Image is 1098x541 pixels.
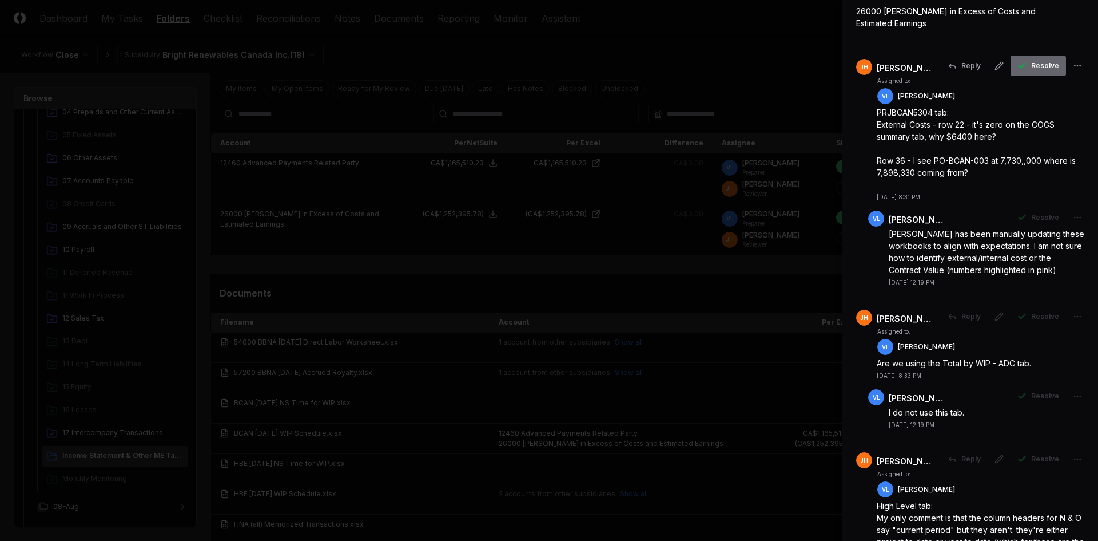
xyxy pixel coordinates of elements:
span: Resolve [1031,212,1059,223]
span: Resolve [1031,61,1059,71]
td: Assigned to: [877,327,956,337]
span: JH [860,456,868,465]
div: [PERSON_NAME] [877,313,934,325]
span: JH [860,314,868,322]
button: Resolve [1011,306,1066,327]
button: Resolve [1011,449,1066,469]
span: VL [882,343,889,352]
p: [PERSON_NAME] [898,91,955,101]
span: JH [860,63,868,72]
span: VL [882,485,889,494]
span: Resolve [1031,311,1059,322]
button: Reply [941,306,988,327]
p: [PERSON_NAME] [898,484,955,495]
button: Resolve [1011,386,1066,406]
div: [DATE] 8:33 PM [877,372,921,380]
div: I do not use this tab. [889,406,1084,418]
div: [PERSON_NAME] [889,214,946,226]
span: Resolve [1031,454,1059,464]
button: Resolve [1011,56,1066,76]
span: VL [873,393,880,402]
p: 26000 [PERSON_NAME] in Excess of Costs and Estimated Earnings [856,5,1045,29]
button: Resolve [1011,207,1066,228]
td: Assigned to: [877,469,956,479]
div: [DATE] 12:19 PM [889,421,934,429]
div: [PERSON_NAME] [877,62,934,74]
td: Assigned to: [877,76,956,86]
div: Are we using the Total by WIP - ADC tab. [877,357,1084,369]
p: [PERSON_NAME] [898,342,955,352]
div: [DATE] 8:31 PM [877,193,920,202]
div: [PERSON_NAME] [877,455,934,467]
span: VL [882,92,889,101]
div: [PERSON_NAME] [889,392,946,404]
div: [PERSON_NAME] has been manually updating these workbooks to align with expectations. I am not sur... [889,228,1084,276]
span: VL [873,215,880,223]
div: [DATE] 12:19 PM [889,278,934,287]
span: Resolve [1031,391,1059,401]
button: Reply [941,56,988,76]
button: Reply [941,449,988,469]
div: PRJBCAN5304 tab: External Costs - row 22 - it's zero on the COGS summary tab, why $6400 here? Row... [877,106,1084,191]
